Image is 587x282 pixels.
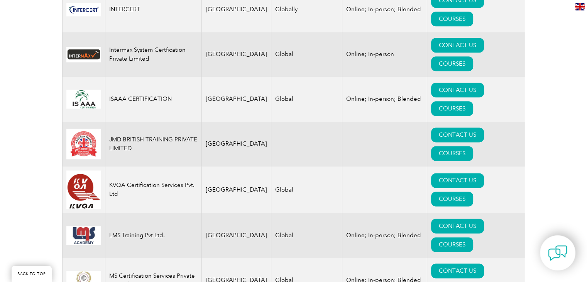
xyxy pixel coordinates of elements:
td: Intermax System Certfication Private Limited [105,32,201,77]
a: COURSES [431,146,473,161]
a: COURSES [431,12,473,26]
td: Global [271,213,342,258]
img: 92573bc8-4c6f-eb11-a812-002248153038-logo.jpg [66,226,101,245]
a: CONTACT US [431,263,484,278]
td: [GEOGRAPHIC_DATA] [201,77,271,122]
td: Online; In-person; Blended [342,213,427,258]
a: COURSES [431,192,473,206]
img: en [575,3,585,10]
td: [GEOGRAPHIC_DATA] [201,213,271,258]
td: [GEOGRAPHIC_DATA] [201,122,271,166]
td: Online; In-person; Blended [342,77,427,122]
img: f72924ac-d9bc-ea11-a814-000d3a79823d-logo.jpg [66,3,101,16]
td: KVQA Certification Services Pvt. Ltd [105,166,201,213]
a: COURSES [431,237,473,252]
a: CONTACT US [431,173,484,188]
img: 147344d8-016b-f011-b4cb-00224891b167-logo.jpg [66,90,101,109]
a: BACK TO TOP [12,266,52,282]
td: JMD BRITISH TRAINING PRIVATE LIMITED [105,122,201,166]
td: [GEOGRAPHIC_DATA] [201,32,271,77]
td: Global [271,32,342,77]
a: CONTACT US [431,83,484,97]
td: LMS Training Pvt Ltd. [105,213,201,258]
td: Global [271,77,342,122]
img: 6330b304-576f-eb11-a812-00224815377e-logo.png [66,170,101,209]
a: COURSES [431,56,473,71]
td: Online; In-person [342,32,427,77]
td: Global [271,166,342,213]
a: CONTACT US [431,38,484,53]
a: COURSES [431,101,473,116]
img: contact-chat.png [548,243,567,263]
td: [GEOGRAPHIC_DATA] [201,166,271,213]
td: ISAAA CERTIFICATION [105,77,201,122]
a: CONTACT US [431,219,484,233]
img: 8e265a20-6f61-f011-bec2-000d3acaf2fb-logo.jpg [66,129,101,160]
img: 52fd134e-c3ec-ee11-a1fd-000d3ad2b4d6-logo.jpg [66,47,101,62]
a: CONTACT US [431,127,484,142]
